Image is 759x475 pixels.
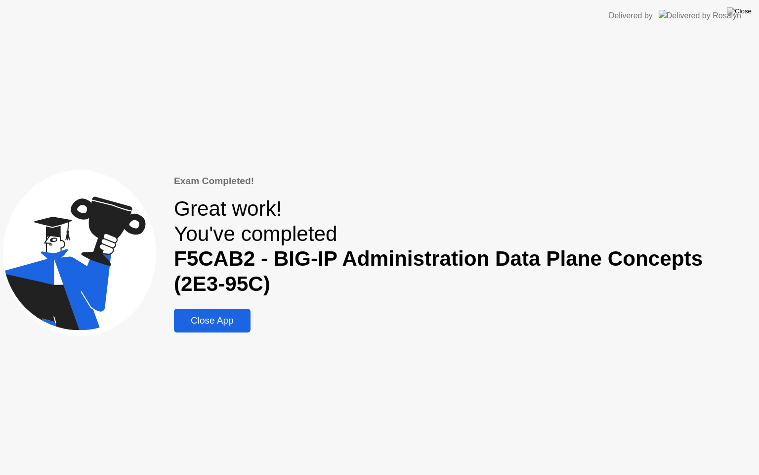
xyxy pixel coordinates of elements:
[174,247,703,295] b: F5CAB2 - BIG-IP Administration Data Plane Concepts (2E3-95C)
[609,10,653,22] div: Delivered by
[174,309,251,332] button: Close App
[659,10,741,21] img: Delivered by Rosalyn
[177,315,248,326] div: Close App
[174,174,756,189] div: Exam Completed!
[727,7,752,15] img: Close
[174,196,756,297] div: Great work! You've completed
